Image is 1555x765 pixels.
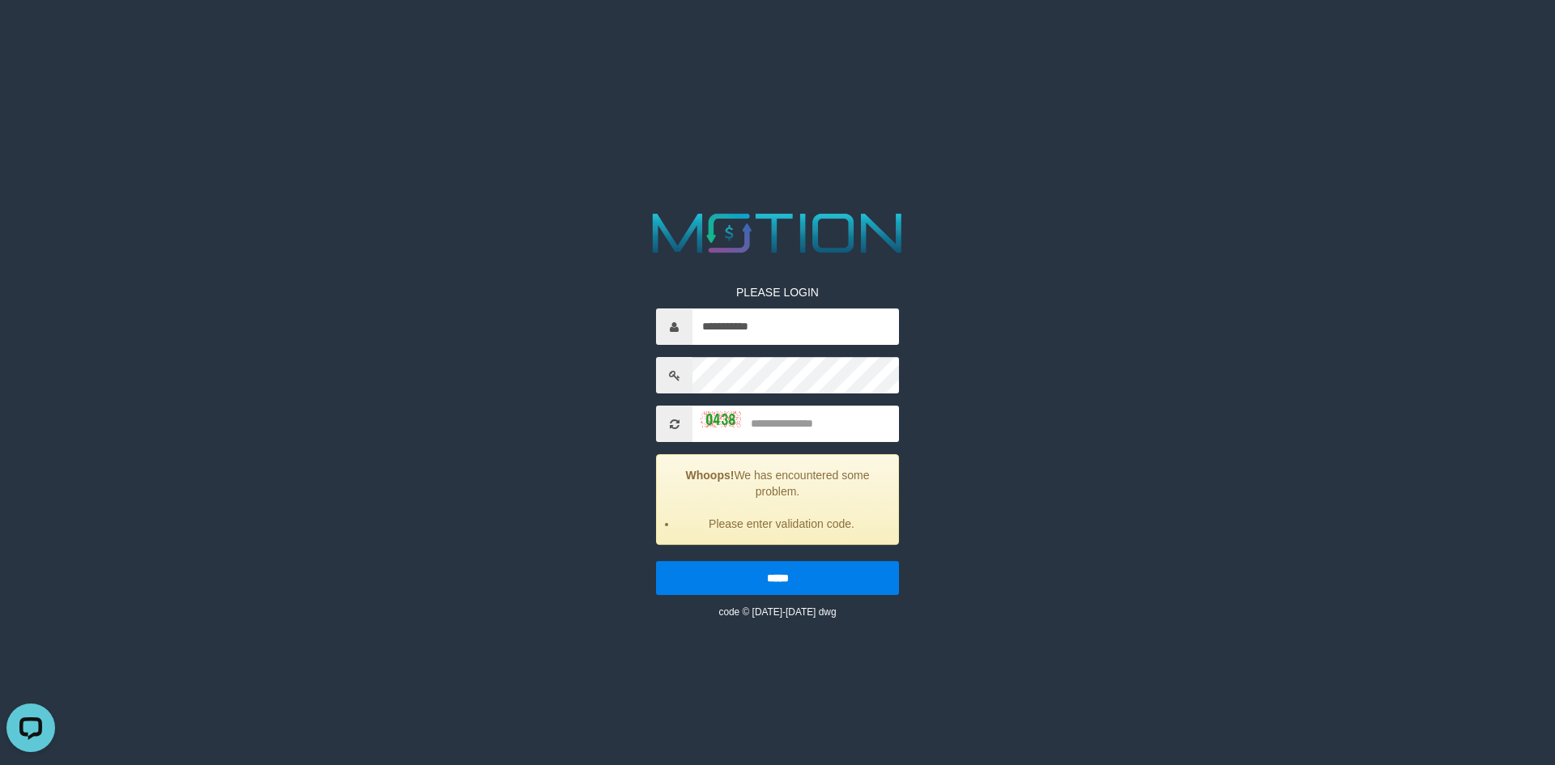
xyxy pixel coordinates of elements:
[677,516,886,532] li: Please enter validation code.
[686,469,735,482] strong: Whoops!
[701,411,741,427] img: captcha
[641,206,914,260] img: MOTION_logo.png
[656,454,899,545] div: We has encountered some problem.
[656,284,899,300] p: PLEASE LOGIN
[718,606,836,618] small: code © [DATE]-[DATE] dwg
[6,6,55,55] button: Open LiveChat chat widget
